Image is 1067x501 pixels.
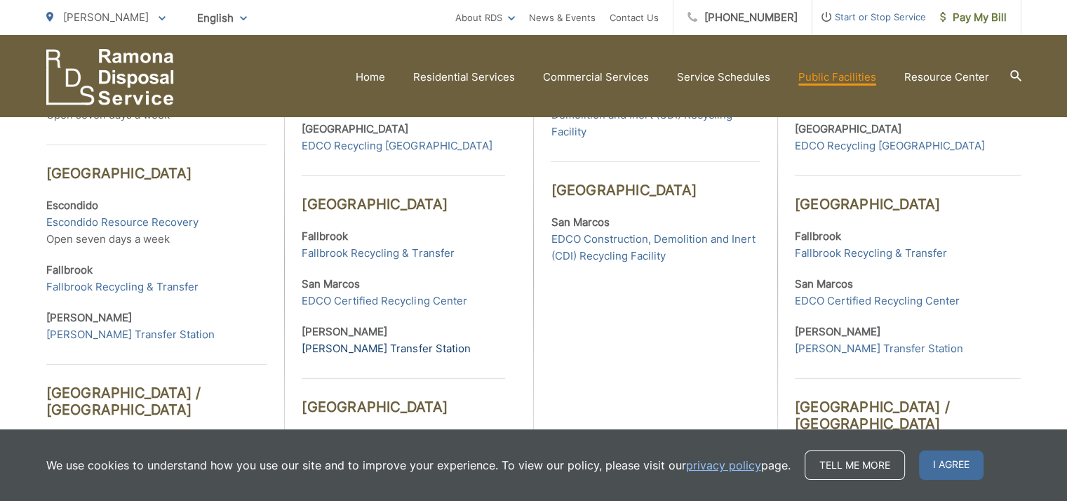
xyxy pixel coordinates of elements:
[551,215,609,229] strong: San Marcos
[46,145,267,182] h3: [GEOGRAPHIC_DATA]
[795,229,841,243] strong: Fallbrook
[543,69,649,86] a: Commercial Services
[46,364,267,418] h3: [GEOGRAPHIC_DATA] / [GEOGRAPHIC_DATA]
[805,450,905,480] a: Tell me more
[413,69,515,86] a: Residential Services
[46,279,199,295] a: Fallbrook Recycling & Transfer
[302,325,387,338] strong: [PERSON_NAME]
[904,69,989,86] a: Resource Center
[940,9,1007,26] span: Pay My Bill
[46,311,132,324] strong: [PERSON_NAME]
[919,450,984,480] span: I agree
[795,340,963,357] a: [PERSON_NAME] Transfer Station
[46,49,174,105] a: EDCD logo. Return to the homepage.
[677,69,770,86] a: Service Schedules
[302,138,492,154] a: EDCO Recycling [GEOGRAPHIC_DATA]
[302,229,348,243] strong: Fallbrook
[302,277,360,290] strong: San Marcos
[46,326,215,343] a: [PERSON_NAME] Transfer Station
[529,9,596,26] a: News & Events
[302,245,454,262] a: Fallbrook Recycling & Transfer
[795,325,880,338] strong: [PERSON_NAME]
[798,69,876,86] a: Public Facilities
[63,11,149,24] span: [PERSON_NAME]
[795,378,1021,432] h3: [GEOGRAPHIC_DATA] / [GEOGRAPHIC_DATA]
[302,293,467,309] a: EDCO Certified Recycling Center
[795,122,901,135] strong: [GEOGRAPHIC_DATA]
[795,293,960,309] a: EDCO Certified Recycling Center
[455,9,515,26] a: About RDS
[551,161,759,199] h3: [GEOGRAPHIC_DATA]
[302,378,505,415] h3: [GEOGRAPHIC_DATA]
[187,6,257,30] span: English
[46,197,267,248] p: Open seven days a week
[46,263,93,276] strong: Fallbrook
[302,175,505,213] h3: [GEOGRAPHIC_DATA]
[356,69,385,86] a: Home
[795,277,853,290] strong: San Marcos
[46,457,791,474] p: We use cookies to understand how you use our site and to improve your experience. To view our pol...
[686,457,761,474] a: privacy policy
[795,175,1021,213] h3: [GEOGRAPHIC_DATA]
[795,245,947,262] a: Fallbrook Recycling & Transfer
[795,138,985,154] a: EDCO Recycling [GEOGRAPHIC_DATA]
[46,214,199,231] a: Escondido Resource Recovery
[302,340,470,357] a: [PERSON_NAME] Transfer Station
[551,231,759,265] a: EDCO Construction, Demolition and Inert (CDI) Recycling Facility
[302,122,408,135] strong: [GEOGRAPHIC_DATA]
[46,199,98,212] strong: Escondido
[610,9,659,26] a: Contact Us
